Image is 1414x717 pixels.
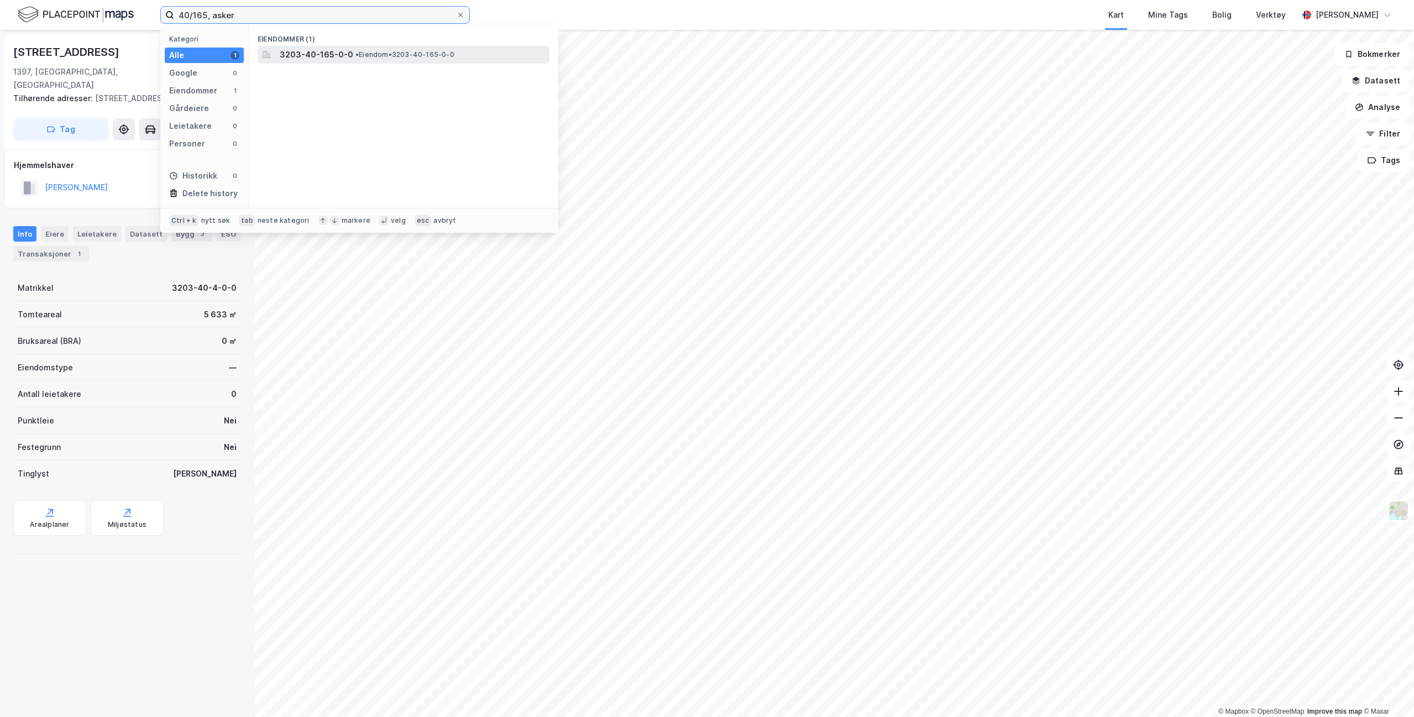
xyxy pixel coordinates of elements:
span: • [355,50,359,59]
div: [STREET_ADDRESS] [13,92,232,105]
div: 0 ㎡ [222,334,237,348]
div: Miljøstatus [108,520,146,529]
div: Eiendomstype [18,361,73,374]
button: Filter [1357,123,1410,145]
div: 1 [231,51,239,60]
div: Eiere [41,226,69,242]
div: 1397, [GEOGRAPHIC_DATA], [GEOGRAPHIC_DATA] [13,65,197,92]
div: nytt søk [201,216,231,225]
div: Leietakere [169,119,212,133]
div: Arealplaner [30,520,69,529]
div: Hjemmelshaver [14,159,240,172]
div: Datasett [125,226,167,242]
div: [PERSON_NAME] [1316,8,1379,22]
a: OpenStreetMap [1251,708,1305,715]
div: Historikk [169,169,217,182]
div: Bolig [1212,8,1232,22]
div: ESG [217,226,240,242]
div: Personer [169,137,205,150]
div: Leietakere [73,226,121,242]
div: 5 633 ㎡ [204,308,237,321]
div: Festegrunn [18,441,61,454]
div: Kontrollprogram for chat [1359,664,1414,717]
div: [PERSON_NAME] [173,467,237,480]
div: — [229,361,237,374]
div: Eiendommer [169,84,217,97]
div: 1 [231,86,239,95]
a: Mapbox [1218,708,1249,715]
div: 0 [231,139,239,148]
div: markere [342,216,370,225]
div: 0 [231,69,239,77]
div: Mine Tags [1148,8,1188,22]
div: esc [415,215,432,226]
img: Z [1388,500,1409,521]
div: Ctrl + k [169,215,199,226]
div: 0 [231,104,239,113]
div: Tinglyst [18,467,49,480]
div: Gårdeiere [169,102,209,115]
div: 1 [74,248,85,259]
div: Kart [1108,8,1124,22]
span: 3203-40-165-0-0 [280,48,353,61]
img: logo.f888ab2527a4732fd821a326f86c7f29.svg [18,5,134,24]
div: 0 [231,171,239,180]
div: neste kategori [258,216,310,225]
div: 3 [197,228,208,239]
div: Nei [224,441,237,454]
div: Punktleie [18,414,54,427]
button: Analyse [1345,96,1410,118]
div: Alle [169,49,184,62]
div: Eiendommer (1) [249,26,558,46]
div: 0 [231,122,239,130]
div: Verktøy [1256,8,1286,22]
div: velg [391,216,406,225]
div: Info [13,226,36,242]
div: Bruksareal (BRA) [18,334,81,348]
div: avbryt [433,216,456,225]
div: Kategori [169,35,244,43]
div: Google [169,66,197,80]
div: Nei [224,414,237,427]
div: Matrikkel [18,281,54,295]
div: Bygg [171,226,212,242]
div: 3203-40-4-0-0 [172,281,237,295]
a: Improve this map [1307,708,1362,715]
button: Bokmerker [1335,43,1410,65]
button: Datasett [1342,70,1410,92]
div: [STREET_ADDRESS] [13,43,122,61]
div: Delete history [182,187,238,200]
div: Transaksjoner [13,246,89,261]
div: Tomteareal [18,308,62,321]
div: Antall leietakere [18,388,81,401]
div: 0 [231,388,237,401]
span: Eiendom • 3203-40-165-0-0 [355,50,454,59]
iframe: Chat Widget [1359,664,1414,717]
div: tab [239,215,255,226]
button: Tags [1358,149,1410,171]
span: Tilhørende adresser: [13,93,95,103]
input: Søk på adresse, matrikkel, gårdeiere, leietakere eller personer [174,7,456,23]
button: Tag [13,118,108,140]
